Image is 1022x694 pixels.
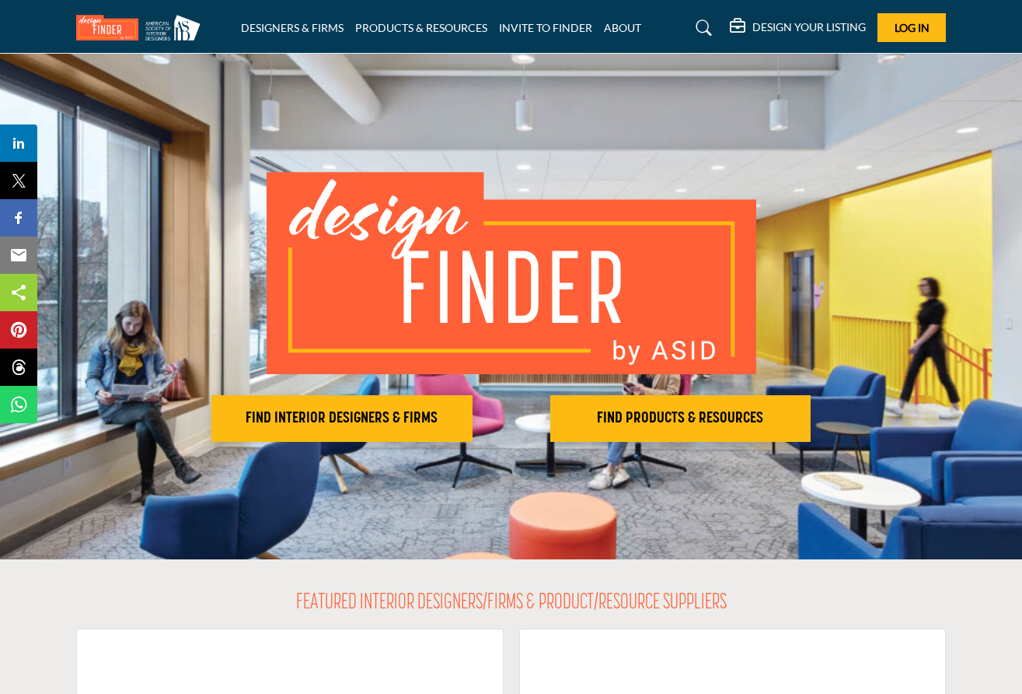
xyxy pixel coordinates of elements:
button: FIND INTERIOR DESIGNERS & FIRMS [211,395,473,442]
a: PRODUCTS & RESOURCES [355,21,487,34]
span: Log In [895,21,930,34]
a: DESIGNERS & FIRMS [241,21,344,34]
img: Site Logo [76,15,208,40]
a: ABOUT [604,21,641,34]
button: FIND PRODUCTS & RESOURCES [550,395,811,442]
h2: FIND PRODUCTS & RESOURCES [555,409,807,428]
h5: DESIGN YOUR LISTING [752,20,866,34]
a: INVITE TO FINDER [499,21,592,34]
img: image [267,172,756,374]
button: Log In [877,13,946,42]
div: DESIGN YOUR LISTING [730,19,866,37]
h2: FEATURED INTERIOR DESIGNERS/FIRMS & PRODUCT/RESOURCE SUPPLIERS [296,591,727,617]
h2: FIND INTERIOR DESIGNERS & FIRMS [216,409,468,428]
a: Search [681,16,722,40]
